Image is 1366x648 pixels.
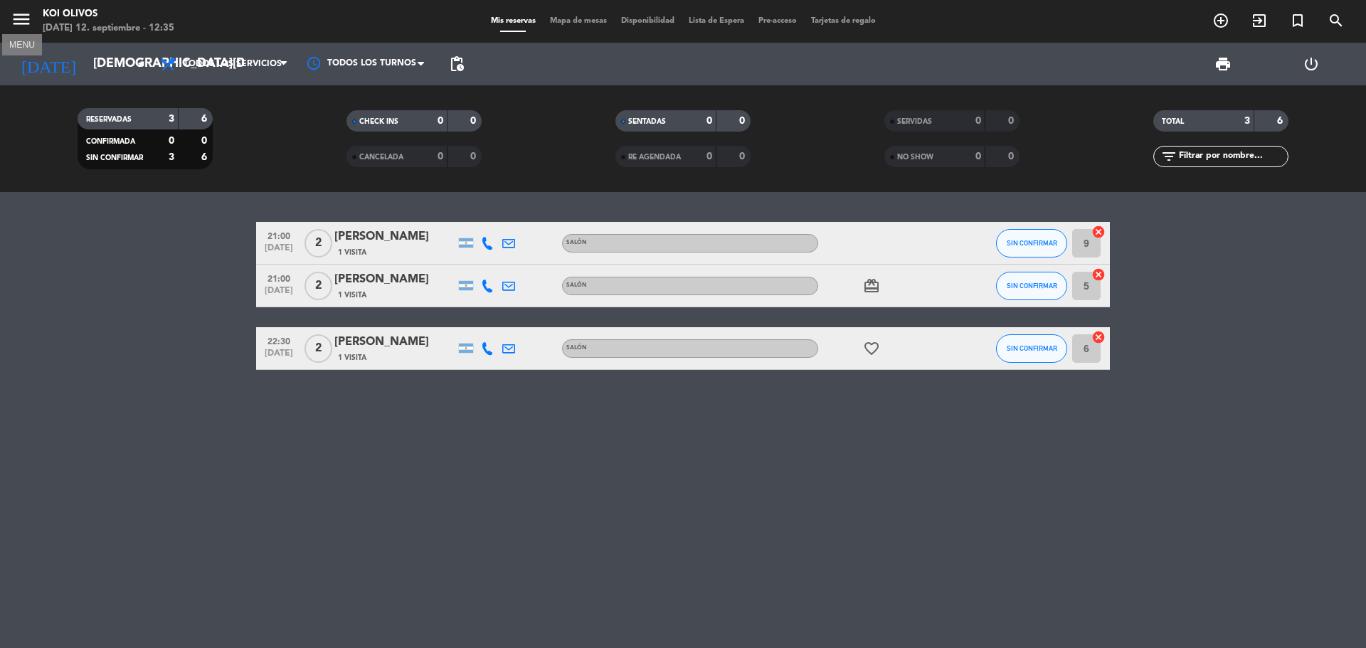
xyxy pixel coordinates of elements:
[897,154,933,161] span: NO SHOW
[975,116,981,126] strong: 0
[184,59,282,69] span: Todos los servicios
[86,138,135,145] span: CONFIRMADA
[897,118,932,125] span: SERVIDAS
[261,243,297,260] span: [DATE]
[484,17,543,25] span: Mis reservas
[1008,152,1017,161] strong: 0
[614,17,682,25] span: Disponibilidad
[438,152,443,161] strong: 0
[1177,149,1288,164] input: Filtrar por nombre...
[1007,239,1057,247] span: SIN CONFIRMAR
[338,352,366,363] span: 1 Visita
[1214,55,1232,73] span: print
[975,152,981,161] strong: 0
[1091,330,1106,344] i: cancel
[261,270,297,286] span: 21:00
[201,136,210,146] strong: 0
[628,154,681,161] span: RE AGENDADA
[996,334,1067,363] button: SIN CONFIRMAR
[1162,118,1184,125] span: TOTAL
[1091,225,1106,239] i: cancel
[2,38,42,51] div: MENU
[438,116,443,126] strong: 0
[682,17,751,25] span: Lista de Espera
[11,9,32,30] i: menu
[543,17,614,25] span: Mapa de mesas
[1244,116,1250,126] strong: 3
[706,152,712,161] strong: 0
[1289,12,1306,29] i: turned_in_not
[1277,116,1286,126] strong: 6
[334,333,455,351] div: [PERSON_NAME]
[448,55,465,73] span: pending_actions
[359,118,398,125] span: CHECK INS
[261,349,297,365] span: [DATE]
[86,116,132,123] span: RESERVADAS
[996,229,1067,257] button: SIN CONFIRMAR
[169,152,174,162] strong: 3
[628,118,666,125] span: SENTADAS
[169,114,174,124] strong: 3
[338,290,366,301] span: 1 Visita
[1303,55,1320,73] i: power_settings_new
[334,270,455,289] div: [PERSON_NAME]
[566,240,587,245] span: SALÓN
[201,114,210,124] strong: 6
[751,17,804,25] span: Pre-acceso
[201,152,210,162] strong: 6
[1267,43,1355,85] div: LOG OUT
[804,17,883,25] span: Tarjetas de regalo
[334,228,455,246] div: [PERSON_NAME]
[338,247,366,258] span: 1 Visita
[261,286,297,302] span: [DATE]
[566,282,587,288] span: SALÓN
[305,229,332,257] span: 2
[86,154,143,161] span: SIN CONFIRMAR
[996,272,1067,300] button: SIN CONFIRMAR
[1007,344,1057,352] span: SIN CONFIRMAR
[169,136,174,146] strong: 0
[1008,116,1017,126] strong: 0
[706,116,712,126] strong: 0
[261,227,297,243] span: 21:00
[305,272,332,300] span: 2
[305,334,332,363] span: 2
[261,332,297,349] span: 22:30
[863,277,880,294] i: card_giftcard
[863,340,880,357] i: favorite_border
[470,116,479,126] strong: 0
[43,21,174,36] div: [DATE] 12. septiembre - 12:35
[1328,12,1345,29] i: search
[1212,12,1229,29] i: add_circle_outline
[470,152,479,161] strong: 0
[1007,282,1057,290] span: SIN CONFIRMAR
[132,55,149,73] i: arrow_drop_down
[359,154,403,161] span: CANCELADA
[739,152,748,161] strong: 0
[11,9,32,35] button: menu
[11,48,86,80] i: [DATE]
[566,345,587,351] span: SALÓN
[1160,148,1177,165] i: filter_list
[1091,267,1106,282] i: cancel
[1251,12,1268,29] i: exit_to_app
[43,7,174,21] div: KOI OLIVOS
[739,116,748,126] strong: 0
